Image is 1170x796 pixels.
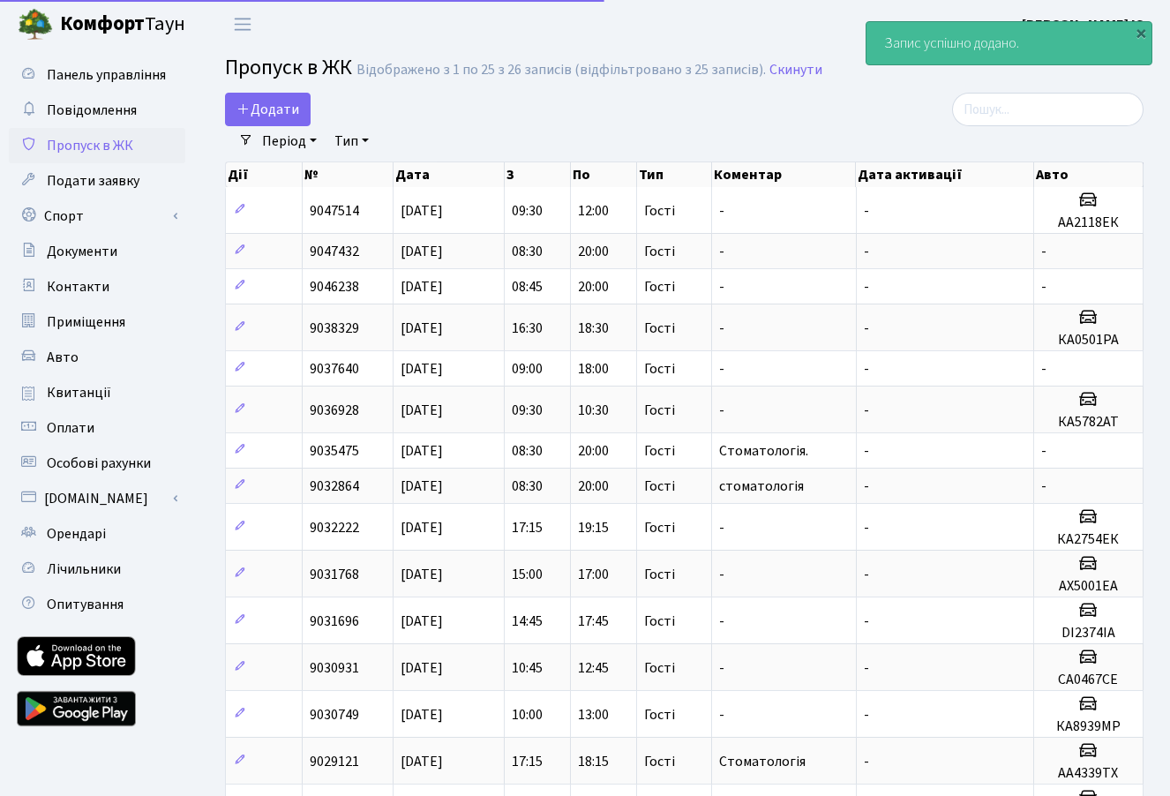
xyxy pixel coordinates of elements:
h5: АХ5001ЕА [1041,578,1136,595]
span: 20:00 [578,277,609,297]
a: Подати заявку [9,163,185,199]
span: - [1041,359,1046,379]
span: 9030749 [310,705,359,725]
button: Переключити навігацію [221,10,265,39]
span: - [864,359,869,379]
span: Оплати [47,418,94,438]
span: 18:00 [578,359,609,379]
span: - [1041,477,1046,496]
span: - [864,201,869,221]
span: Орендарі [47,524,106,544]
span: - [719,242,724,261]
span: 9032864 [310,477,359,496]
h5: СА0467СЕ [1041,672,1136,688]
span: - [864,705,869,725]
span: [DATE] [401,752,443,771]
h5: КА2754ЕК [1041,531,1136,548]
h5: КА0501РА [1041,332,1136,349]
span: - [1041,441,1046,461]
a: Додати [225,93,311,126]
a: Авто [9,340,185,375]
div: × [1132,24,1150,41]
b: [PERSON_NAME] Ю. [1022,15,1149,34]
span: - [719,201,724,221]
span: - [864,319,869,338]
span: 19:15 [578,518,609,537]
span: Додати [236,100,299,119]
h5: DI2374IA [1041,625,1136,642]
a: [PERSON_NAME] Ю. [1022,14,1149,35]
span: [DATE] [401,242,443,261]
span: Пропуск в ЖК [225,52,352,83]
span: Гості [644,244,675,259]
span: - [864,612,869,631]
span: 12:45 [578,658,609,678]
span: 17:15 [512,752,543,771]
span: [DATE] [401,565,443,584]
th: Дії [226,162,303,187]
a: Період [255,126,324,156]
th: № [303,162,394,187]
span: Подати заявку [47,171,139,191]
span: - [1041,277,1046,297]
span: стоматологія [719,477,804,496]
span: - [719,658,724,678]
span: Гості [644,204,675,218]
span: 9031768 [310,565,359,584]
span: 09:00 [512,359,543,379]
span: 9030931 [310,658,359,678]
a: Опитування [9,587,185,622]
span: - [719,612,724,631]
span: Гості [644,403,675,417]
span: 10:45 [512,658,543,678]
span: - [719,401,724,420]
a: Контакти [9,269,185,304]
span: Приміщення [47,312,125,332]
span: 9038329 [310,319,359,338]
th: Коментар [712,162,857,187]
span: Контакти [47,277,109,297]
span: Гості [644,567,675,582]
span: 16:30 [512,319,543,338]
span: Стоматологія [719,752,806,771]
span: [DATE] [401,705,443,725]
span: 17:00 [578,565,609,584]
span: - [864,565,869,584]
b: Комфорт [60,10,145,38]
span: 09:30 [512,401,543,420]
span: - [864,242,869,261]
th: По [571,162,637,187]
span: 17:15 [512,518,543,537]
span: - [864,658,869,678]
span: 20:00 [578,242,609,261]
a: Квитанції [9,375,185,410]
span: Опитування [47,595,124,614]
span: 08:45 [512,277,543,297]
th: Тип [637,162,712,187]
span: 18:15 [578,752,609,771]
span: Особові рахунки [47,454,151,473]
span: [DATE] [401,277,443,297]
span: [DATE] [401,518,443,537]
h5: АА2118ЕК [1041,214,1136,231]
span: 09:30 [512,201,543,221]
span: 10:00 [512,705,543,725]
span: - [1041,242,1046,261]
h5: АА4339ТХ [1041,765,1136,782]
span: Документи [47,242,117,261]
a: [DOMAIN_NAME] [9,481,185,516]
span: Повідомлення [47,101,137,120]
span: - [864,277,869,297]
span: Таун [60,10,185,40]
a: Повідомлення [9,93,185,128]
span: 08:30 [512,477,543,496]
a: Спорт [9,199,185,234]
span: 08:30 [512,441,543,461]
span: Лічильники [47,559,121,579]
span: Гості [644,521,675,535]
a: Скинути [769,62,822,79]
span: [DATE] [401,477,443,496]
span: 20:00 [578,477,609,496]
span: Авто [47,348,79,367]
span: Гості [644,708,675,722]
